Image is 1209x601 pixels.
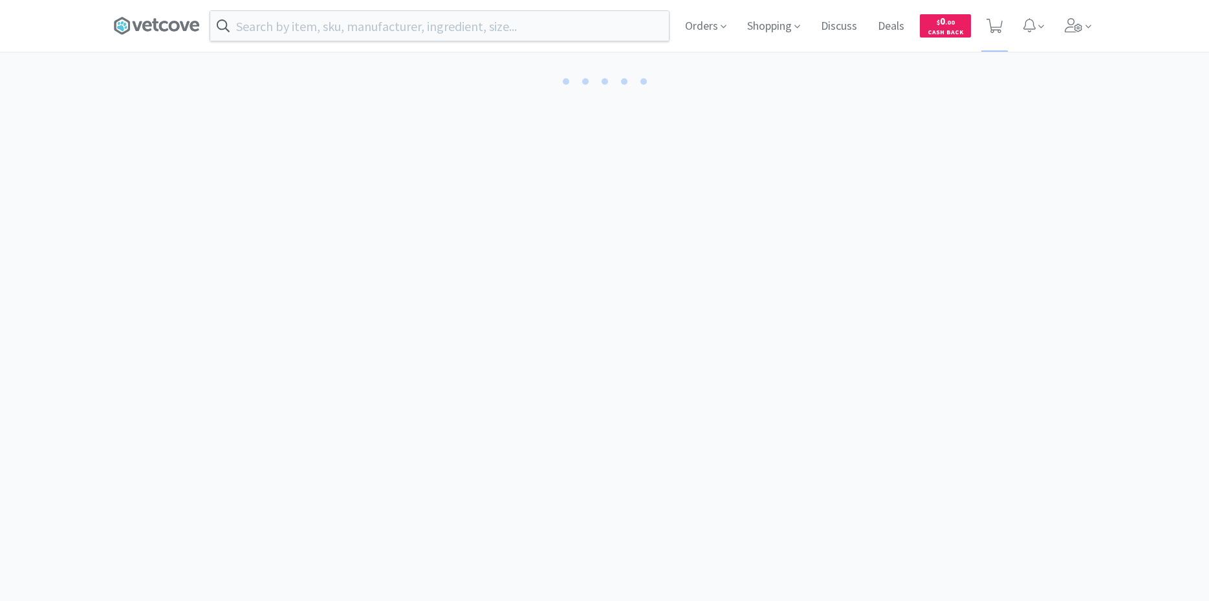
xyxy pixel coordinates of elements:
[937,18,940,27] span: $
[937,15,955,27] span: 0
[945,18,955,27] span: . 00
[873,21,909,32] a: Deals
[210,11,669,41] input: Search by item, sku, manufacturer, ingredient, size...
[816,21,862,32] a: Discuss
[928,29,963,38] span: Cash Back
[920,8,971,43] a: $0.00Cash Back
